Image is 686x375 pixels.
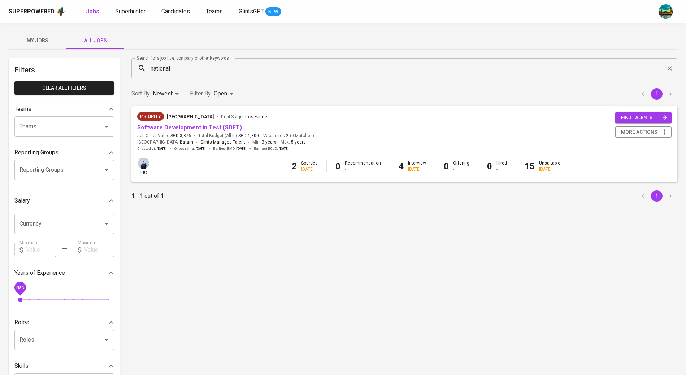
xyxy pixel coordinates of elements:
[9,8,55,16] div: Superpowered
[131,89,150,98] p: Sort By
[137,146,167,151] span: Created at :
[651,190,663,202] button: page 1
[621,128,657,137] span: more actions
[659,4,673,19] img: a5d44b89-0c59-4c54-99d0-a63b29d42bd3.jpg
[252,140,277,145] span: Min.
[161,7,191,16] a: Candidates
[131,192,164,200] p: 1 - 1 out of 1
[453,166,469,172] div: -
[137,139,193,146] span: [GEOGRAPHIC_DATA] ,
[14,145,114,160] div: Reporting Groups
[101,219,112,229] button: Open
[190,89,211,98] p: Filter By
[138,158,149,169] img: annisa@glints.com
[239,8,264,15] span: GlintsGPT
[214,90,227,97] span: Open
[496,166,507,172] div: -
[86,7,101,16] a: Jobs
[14,81,114,95] button: Clear All filters
[180,139,193,146] span: Batam
[9,6,66,17] a: Superpoweredapp logo
[161,8,190,15] span: Candidates
[14,362,29,370] p: Skills
[137,113,164,120] span: Priority
[265,8,281,16] span: NEW
[345,160,381,172] div: Recommendation
[399,161,404,171] b: 4
[71,36,120,45] span: All Jobs
[291,140,306,145] span: 5 years
[292,161,297,171] b: 2
[167,114,214,119] span: [GEOGRAPHIC_DATA]
[14,318,29,327] p: Roles
[263,133,314,139] span: Vacancies ( 0 Matches )
[636,190,677,202] nav: pagination navigation
[301,166,318,172] div: [DATE]
[157,146,167,151] span: [DATE]
[335,161,340,171] b: 0
[254,146,289,151] span: Earliest ECJD :
[196,146,206,151] span: [DATE]
[444,161,449,171] b: 0
[137,133,191,139] span: Job Order Value
[487,161,492,171] b: 0
[13,36,62,45] span: My Jobs
[115,7,147,16] a: Superhunter
[101,335,112,345] button: Open
[525,161,535,171] b: 15
[153,89,173,98] p: Newest
[101,165,112,175] button: Open
[174,146,206,151] span: Onboarding :
[198,133,259,139] span: Total Budget (All-In)
[170,133,191,139] span: SGD 3,876
[621,114,667,122] span: find talents
[651,88,663,100] button: page 1
[278,139,279,146] span: -
[84,243,114,257] input: Value
[153,87,181,101] div: Newest
[615,126,672,138] button: more actions
[14,266,114,280] div: Years of Experience
[26,243,56,257] input: Value
[345,166,381,172] div: -
[539,166,560,172] div: [DATE]
[665,63,675,73] button: Clear
[14,269,65,277] p: Years of Experience
[206,7,224,16] a: Teams
[238,133,259,139] span: SGD 1,800
[14,105,31,114] p: Teams
[408,160,426,172] div: Interview
[14,102,114,116] div: Teams
[262,140,277,145] span: 3 years
[16,285,24,290] span: NaN
[636,88,677,100] nav: pagination navigation
[279,146,289,151] span: [DATE]
[221,114,270,119] span: Deal Stage :
[14,64,114,76] h6: Filters
[453,160,469,172] div: Offering
[213,146,247,151] span: Earliest EMD :
[86,8,99,15] b: Jobs
[301,160,318,172] div: Sourced
[539,160,560,172] div: Unsuitable
[137,124,242,131] a: Software Development in Test (SDET)
[115,8,146,15] span: Superhunter
[137,112,164,121] div: New Job received from Demand Team
[14,193,114,208] div: Salary
[281,140,306,145] span: Max.
[408,166,426,172] div: [DATE]
[56,6,66,17] img: app logo
[200,140,245,145] span: Glints Managed Talent
[101,122,112,132] button: Open
[14,148,58,157] p: Reporting Groups
[14,315,114,330] div: Roles
[137,157,150,176] div: pic
[14,196,30,205] p: Salary
[20,84,108,93] span: Clear All filters
[285,133,288,139] span: 2
[236,146,247,151] span: [DATE]
[206,8,223,15] span: Teams
[615,112,672,123] button: find talents
[239,7,281,16] a: GlintsGPT NEW
[214,87,236,101] div: Open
